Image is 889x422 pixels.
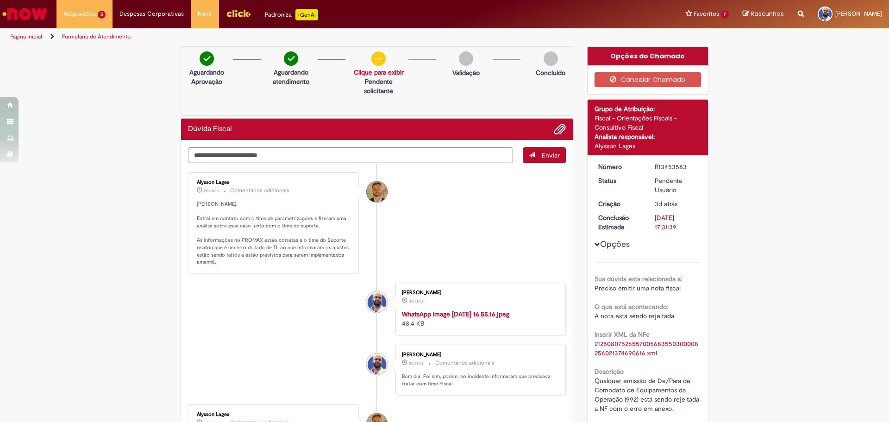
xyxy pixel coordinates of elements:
dt: Criação [591,199,648,208]
div: Pendente Usuário [655,176,698,195]
div: Alysson Lages [366,181,388,202]
span: Requisições [63,9,96,19]
div: Alysson Lages [197,180,351,185]
div: [PERSON_NAME] [402,290,556,296]
div: R13453583 [655,162,698,171]
span: 5 [98,11,106,19]
span: Preciso emitir uma nota fiscal [595,284,681,292]
b: Inserir XML da NFe [595,330,650,339]
div: Fiscal - Orientações Fiscais - Consultivo Fiscal [595,113,701,132]
small: Comentários adicionais [435,359,495,367]
button: Cancelar Chamado [595,72,701,87]
span: 7 [721,11,729,19]
a: Formulário de Atendimento [62,33,131,40]
textarea: Digite sua mensagem aqui... [188,147,513,163]
div: [DATE] 17:31:39 [655,213,698,232]
span: 3d atrás [655,200,677,208]
b: O que está acontecendo: [595,302,668,311]
b: Descrição [595,367,624,376]
div: [PERSON_NAME] [402,352,556,358]
span: [PERSON_NAME] [835,10,882,18]
p: Bom dia! Foi sim, porém, no incidente informaram que precisava tratar com time Fiscal. [402,373,556,387]
div: Analista responsável: [595,132,701,141]
img: circle-minus.png [371,51,386,66]
span: More [198,9,212,19]
a: Clique para exibir [354,68,404,76]
div: Ricardo Wagner Queiroz Carvalho [366,353,388,375]
dt: Status [591,176,648,185]
span: 3d atrás [409,298,424,304]
img: img-circle-grey.png [459,51,473,66]
div: Grupo de Atribuição: [595,104,701,113]
p: Aguardando Aprovação [185,68,228,86]
div: 27/08/2025 16:30:38 [655,199,698,208]
dt: Número [591,162,648,171]
a: Página inicial [10,33,42,40]
p: Pendente solicitante [354,77,404,95]
div: Alysson Lages [595,141,701,151]
small: Comentários adicionais [230,187,289,195]
button: Enviar [523,147,566,163]
a: WhatsApp Image [DATE] 16.55.16.jpeg [402,310,509,318]
p: Validação [452,68,480,77]
img: check-circle-green.png [200,51,214,66]
time: 28/08/2025 08:53:41 [409,298,424,304]
a: Download de 21250807526557005683550300008256021374690616.xml [595,340,698,357]
ul: Trilhas de página [7,28,586,45]
h2: Dúvida Fiscal Histórico de tíquete [188,125,232,133]
span: 2d atrás [204,188,219,194]
b: Sua dúvida esta relacionada a: [595,275,682,283]
img: ServiceNow [1,5,49,23]
div: Opções do Chamado [588,47,708,65]
p: Aguardando atendimento [269,68,313,86]
div: Alysson Lages [197,412,351,417]
img: img-circle-grey.png [544,51,558,66]
span: Rascunhos [751,9,784,18]
button: Adicionar anexos [554,123,566,135]
a: Rascunhos [743,10,784,19]
dt: Conclusão Estimada [591,213,648,232]
div: Padroniza [265,9,318,20]
div: Ricardo Wagner Queiroz Carvalho [366,291,388,313]
p: [PERSON_NAME], Entrei em contato com o time de parametrizações e fizeram uma análise sobre esse c... [197,201,351,266]
div: 48.4 KB [402,309,556,328]
span: A nota está sendo rejeitada [595,312,674,320]
p: Concluído [536,68,565,77]
img: click_logo_yellow_360x200.png [226,6,251,20]
p: +GenAi [295,9,318,20]
span: Despesas Corporativas [119,9,184,19]
img: check-circle-green.png [284,51,298,66]
span: Enviar [542,151,560,159]
span: 3d atrás [409,360,424,366]
span: Favoritos [694,9,719,19]
time: 28/08/2025 13:56:26 [204,188,219,194]
time: 28/08/2025 08:53:22 [409,360,424,366]
time: 27/08/2025 16:30:38 [655,200,677,208]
